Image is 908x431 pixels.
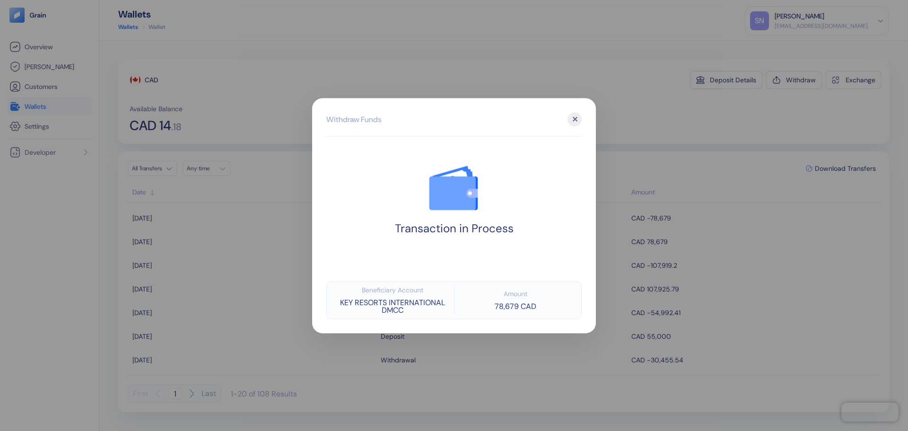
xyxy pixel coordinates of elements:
div: Amount [504,290,527,297]
div: Beneficiary Account [362,286,423,293]
img: success [419,150,489,221]
div: 78,679 CAD [495,302,536,310]
div: Transaction in Process [395,221,514,235]
iframe: Chatra live chat [841,403,899,422]
div: KEY RESORTS INTERNATIONAL DMCC [332,299,454,314]
div: ✕ [567,112,582,126]
div: Withdraw Funds [326,114,381,125]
